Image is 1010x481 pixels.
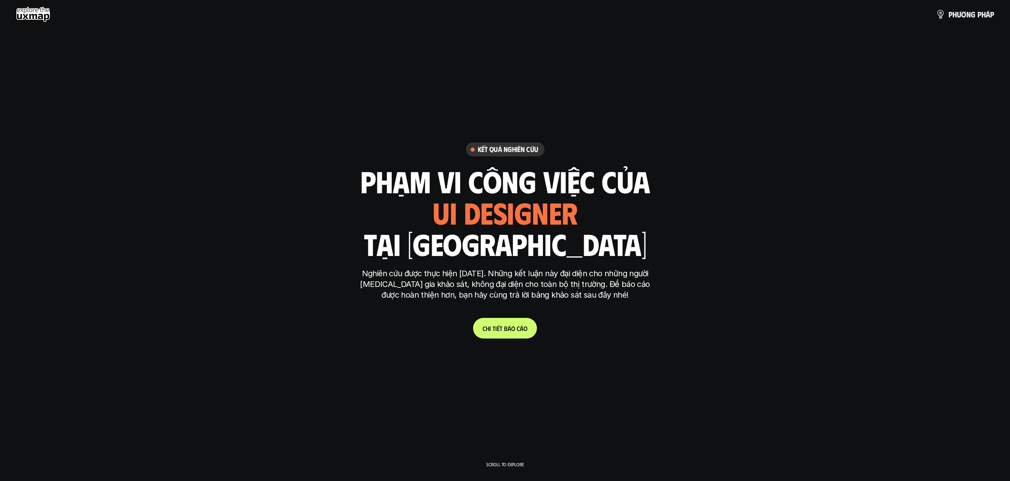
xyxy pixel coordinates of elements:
span: b [504,325,508,332]
span: p [977,10,981,19]
span: t [500,325,502,332]
span: g [971,10,975,19]
p: Nghiên cứu được thực hiện [DATE]. Những kết luận này đại diện cho những người [MEDICAL_DATA] gia ... [356,268,654,300]
a: phươngpháp [936,6,994,22]
span: á [986,10,990,19]
span: h [952,10,957,19]
span: t [492,325,495,332]
span: á [508,325,511,332]
span: ế [497,325,500,332]
span: ư [957,10,961,19]
p: Scroll to explore [486,462,524,467]
span: i [489,325,491,332]
span: n [966,10,971,19]
span: p [948,10,952,19]
span: C [483,325,486,332]
span: o [523,325,527,332]
span: p [990,10,994,19]
span: c [517,325,520,332]
h6: Kết quả nghiên cứu [478,145,538,154]
span: á [520,325,523,332]
span: i [495,325,497,332]
a: Chitiếtbáocáo [473,318,537,339]
span: o [511,325,515,332]
span: ơ [961,10,966,19]
h1: phạm vi công việc của [360,164,650,198]
span: h [486,325,489,332]
h1: tại [GEOGRAPHIC_DATA] [364,227,646,260]
span: h [981,10,986,19]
